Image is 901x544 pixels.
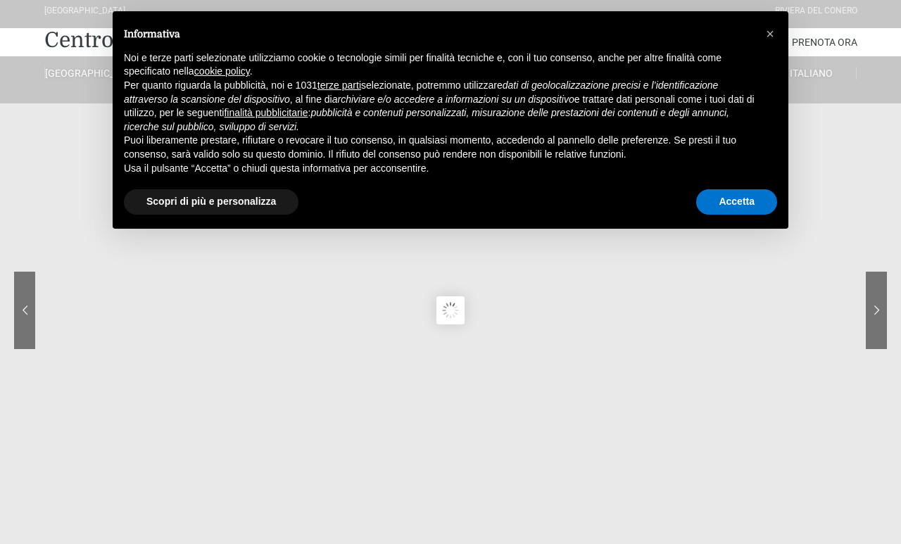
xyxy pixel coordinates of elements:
em: archiviare e/o accedere a informazioni su un dispositivo [332,94,574,105]
button: finalità pubblicitarie [224,106,308,120]
div: [GEOGRAPHIC_DATA] [44,4,125,18]
span: Italiano [790,68,833,79]
button: Scopri di più e personalizza [124,189,298,215]
span: × [766,26,774,42]
em: pubblicità e contenuti personalizzati, misurazione delle prestazioni dei contenuti e degli annunc... [124,107,729,132]
button: Accetta [696,189,777,215]
p: Per quanto riguarda la pubblicità, noi e 1031 selezionate, potremmo utilizzare , al fine di e tra... [124,79,755,134]
h2: Informativa [124,28,755,40]
a: [GEOGRAPHIC_DATA] [44,67,134,80]
button: terze parti [317,79,361,93]
p: Usa il pulsante “Accetta” o chiudi questa informativa per acconsentire. [124,162,755,176]
button: Chiudi questa informativa [759,23,781,45]
a: Centro Vacanze De Angelis [44,26,316,54]
p: Noi e terze parti selezionate utilizziamo cookie o tecnologie simili per finalità tecniche e, con... [124,51,755,79]
div: Riviera Del Conero [775,4,857,18]
a: cookie policy [194,65,250,77]
em: dati di geolocalizzazione precisi e l’identificazione attraverso la scansione del dispositivo [124,80,718,105]
a: Italiano [767,67,857,80]
a: Prenota Ora [792,28,857,56]
p: Puoi liberamente prestare, rifiutare o revocare il tuo consenso, in qualsiasi momento, accedendo ... [124,134,755,161]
